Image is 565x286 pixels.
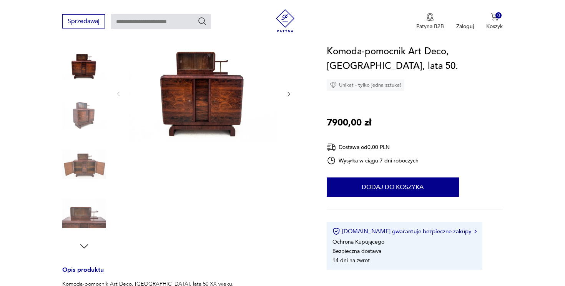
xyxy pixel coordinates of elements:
img: Zdjęcie produktu Komoda-pomocnik Art Deco, Polska, lata 50. [62,94,106,137]
div: Wysyłka w ciągu 7 dni roboczych [327,156,419,165]
img: Zdjęcie produktu Komoda-pomocnik Art Deco, Polska, lata 50. [62,142,106,186]
img: Zdjęcie produktu Komoda-pomocnik Art Deco, Polska, lata 50. [62,44,106,88]
li: 14 dni na zwrot [332,257,370,264]
img: Ikona medalu [426,13,434,22]
p: Zaloguj [456,23,474,30]
img: Patyna - sklep z meblami i dekoracjami vintage [274,9,297,32]
img: Ikona diamentu [330,82,337,89]
button: Sprzedawaj [62,14,105,28]
img: Ikona strzałki w prawo [474,229,477,233]
p: 7900,00 zł [327,115,371,130]
img: Zdjęcie produktu Komoda-pomocnik Art Deco, Polska, lata 50. [62,192,106,236]
div: 0 [495,12,502,19]
button: Zaloguj [456,13,474,30]
img: Zdjęcie produktu Komoda-pomocnik Art Deco, Polska, lata 50. [129,29,278,158]
a: Sprzedawaj [62,19,105,25]
a: Ikona medaluPatyna B2B [416,13,444,30]
img: Ikona certyfikatu [332,227,340,235]
button: [DOMAIN_NAME] gwarantuje bezpieczne zakupy [332,227,477,235]
div: Unikat - tylko jedna sztuka! [327,79,404,91]
img: Ikona dostawy [327,142,336,152]
button: Patyna B2B [416,13,444,30]
button: Szukaj [198,17,207,26]
button: 0Koszyk [486,13,503,30]
p: Patyna B2B [416,23,444,30]
img: Ikona koszyka [491,13,499,21]
button: Dodaj do koszyka [327,177,459,197]
li: Ochrona Kupującego [332,238,384,246]
h1: Komoda-pomocnik Art Deco, [GEOGRAPHIC_DATA], lata 50. [327,44,503,74]
div: Dostawa od 0,00 PLN [327,142,419,152]
li: Bezpieczna dostawa [332,248,381,255]
p: Koszyk [486,23,503,30]
img: Ikonka użytkownika [461,13,469,21]
h3: Opis produktu [62,268,308,280]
